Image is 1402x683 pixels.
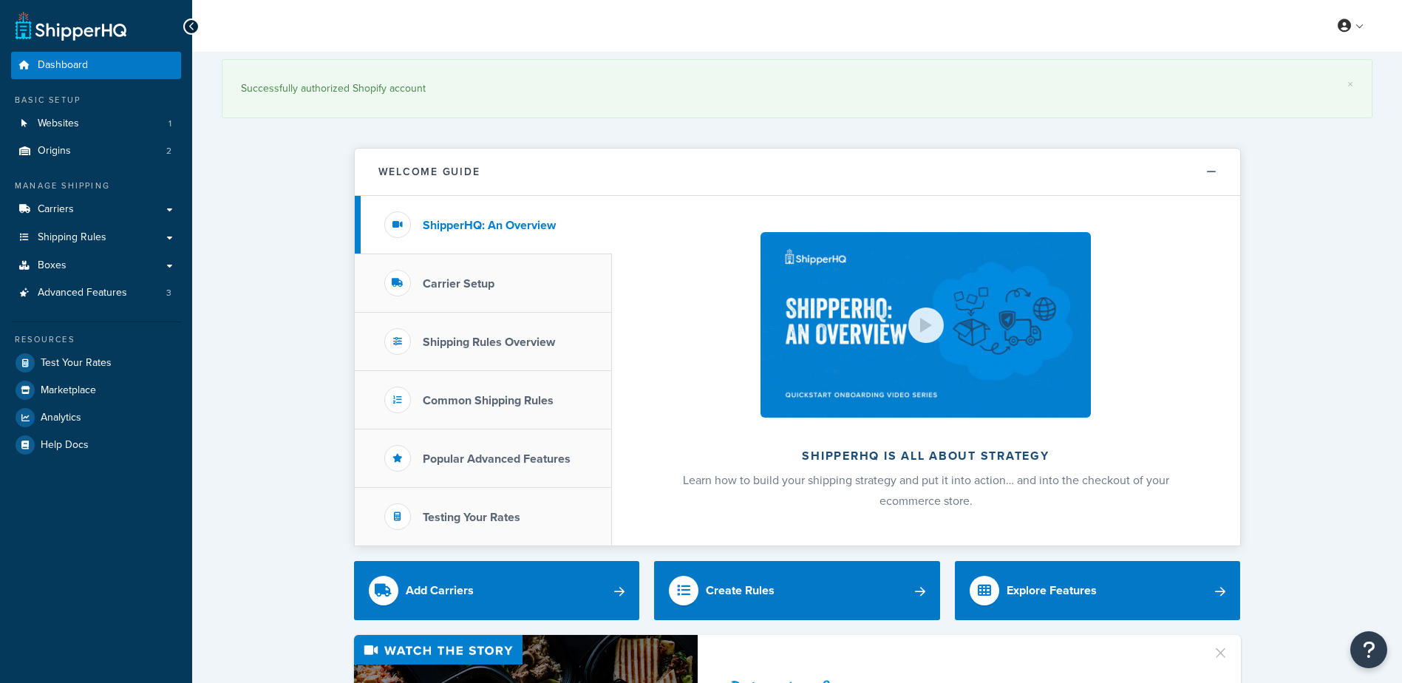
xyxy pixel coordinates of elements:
[1350,631,1387,668] button: Open Resource Center
[41,412,81,424] span: Analytics
[11,432,181,458] a: Help Docs
[423,394,554,407] h3: Common Shipping Rules
[241,78,1353,99] div: Successfully authorized Shopify account
[706,580,775,601] div: Create Rules
[423,277,494,290] h3: Carrier Setup
[11,279,181,307] li: Advanced Features
[38,259,67,272] span: Boxes
[41,357,112,370] span: Test Your Rates
[1347,78,1353,90] a: ×
[683,472,1169,509] span: Learn how to build your shipping strategy and put it into action… and into the checkout of your e...
[423,219,556,232] h3: ShipperHQ: An Overview
[423,511,520,524] h3: Testing Your Rates
[1007,580,1097,601] div: Explore Features
[11,279,181,307] a: Advanced Features3
[11,180,181,192] div: Manage Shipping
[38,287,127,299] span: Advanced Features
[41,439,89,452] span: Help Docs
[760,232,1090,418] img: ShipperHQ is all about strategy
[38,203,74,216] span: Carriers
[11,377,181,404] a: Marketplace
[11,196,181,223] a: Carriers
[11,404,181,431] a: Analytics
[11,224,181,251] a: Shipping Rules
[378,166,480,177] h2: Welcome Guide
[166,145,171,157] span: 2
[38,145,71,157] span: Origins
[11,333,181,346] div: Resources
[38,231,106,244] span: Shipping Rules
[11,110,181,137] li: Websites
[355,149,1240,196] button: Welcome Guide
[11,137,181,165] li: Origins
[166,287,171,299] span: 3
[423,452,571,466] h3: Popular Advanced Features
[354,561,640,620] a: Add Carriers
[654,561,940,620] a: Create Rules
[11,94,181,106] div: Basic Setup
[651,449,1201,463] h2: ShipperHQ is all about strategy
[406,580,474,601] div: Add Carriers
[11,252,181,279] a: Boxes
[11,137,181,165] a: Origins2
[11,52,181,79] a: Dashboard
[41,384,96,397] span: Marketplace
[169,118,171,130] span: 1
[38,118,79,130] span: Websites
[38,59,88,72] span: Dashboard
[423,336,555,349] h3: Shipping Rules Overview
[11,110,181,137] a: Websites1
[955,561,1241,620] a: Explore Features
[11,350,181,376] a: Test Your Rates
